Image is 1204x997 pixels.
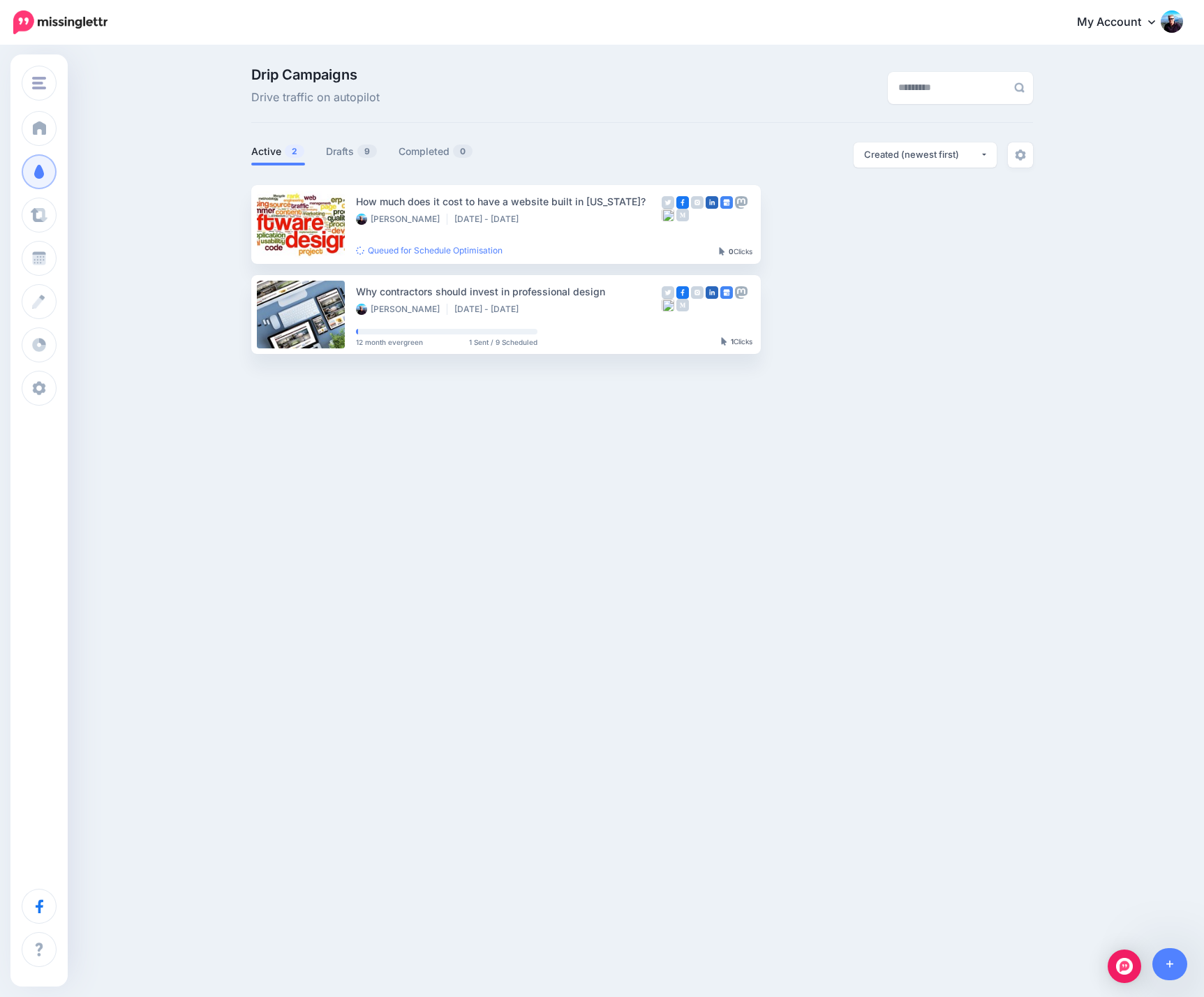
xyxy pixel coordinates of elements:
[729,247,734,256] b: 0
[676,286,689,299] img: facebook-square.png
[32,77,46,89] img: menu.png
[1063,6,1183,40] a: My Account
[706,196,718,209] img: linkedin-square.png
[454,304,526,315] li: [DATE] - [DATE]
[1015,149,1026,161] img: settings-grey.png
[706,286,718,299] img: linkedin-square.png
[356,214,447,225] li: [PERSON_NAME]
[356,339,423,346] span: 12 month evergreen
[676,299,689,311] img: medium-grey-square.png
[735,286,748,299] img: mastodon-grey-square.png
[731,337,734,346] b: 1
[251,89,380,107] span: Drive traffic on autopilot
[845,219,856,230] img: arrow-long-right-white.png
[356,283,662,300] div: Why contractors should invest in professional design
[864,148,980,161] div: Created (newest first)
[719,248,752,256] div: Clicks
[662,209,674,221] img: bluesky-grey-square.png
[399,143,473,160] a: Completed0
[356,304,447,315] li: [PERSON_NAME]
[662,286,674,299] img: twitter-grey-square.png
[721,337,727,346] img: pointer-grey-darker.png
[1108,950,1141,983] div: Open Intercom Messenger
[662,196,674,209] img: twitter-grey-square.png
[1014,82,1025,93] img: search-grey-6.png
[356,193,662,209] div: How much does it cost to have a website built in [US_STATE]?
[720,286,733,299] img: google_business-square.png
[854,142,997,168] button: Created (newest first)
[356,245,503,256] a: Queued for Schedule Optimisation
[720,196,733,209] img: google_business-square.png
[721,338,752,346] div: Clicks
[662,299,674,311] img: bluesky-grey-square.png
[326,143,378,160] a: Drafts9
[357,145,377,158] span: 9
[875,312,886,316] img: dots.png
[469,339,537,346] span: 1 Sent / 9 Scheduled
[691,286,704,299] img: instagram-grey-square.png
[735,196,748,209] img: mastodon-grey-square.png
[251,143,305,160] a: Active2
[453,145,473,158] span: 0
[676,196,689,209] img: facebook-square.png
[771,302,863,327] a: View Campaign
[285,145,304,158] span: 2
[771,212,863,237] a: View Campaign
[845,309,856,320] img: arrow-long-right-white.png
[13,10,107,34] img: Missinglettr
[676,209,689,221] img: medium-grey-square.png
[875,222,886,226] img: dots.png
[251,68,380,82] span: Drip Campaigns
[719,247,725,256] img: pointer-grey-darker.png
[691,196,704,209] img: instagram-grey-square.png
[454,214,526,225] li: [DATE] - [DATE]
